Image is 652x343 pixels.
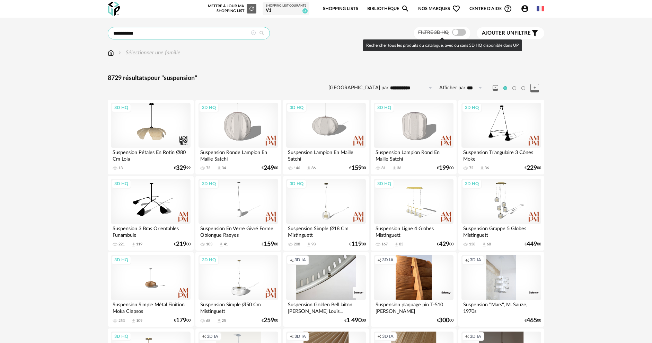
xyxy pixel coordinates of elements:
[469,166,473,171] div: 72
[439,242,449,247] span: 429
[418,1,460,17] span: Nos marques
[111,103,131,112] div: 3D HQ
[117,49,123,57] img: svg+xml;base64,PHN2ZyB3aWR0aD0iMTYiIGhlaWdodD0iMTYiIHZpZXdCb3g9IjAgMCAxNiAxNiIgZmlsbD0ibm9uZSIgeG...
[199,300,278,314] div: Suspension Simple Ø50 Cm Mistinguett
[377,257,381,263] span: Creation icon
[147,75,197,81] span: pour "suspension"
[286,300,366,314] div: Suspension Golden Bell laiton [PERSON_NAME] Louis...
[108,252,194,327] a: 3D HQ Suspension Simple Métal Finition Moka Clepsos 253 Download icon 109 €17900
[521,4,532,13] span: Account Circle icon
[346,318,362,323] span: 1 490
[351,166,362,171] span: 159
[469,4,512,13] span: Centre d'aideHelp Circle Outline icon
[351,242,362,247] span: 119
[117,49,180,57] div: Sélectionner une famille
[207,334,218,339] span: 3D IA
[108,2,120,16] img: OXP
[176,166,186,171] span: 329
[461,148,541,162] div: Suspension Triangulaire 3 Cônes Moke
[470,334,481,339] span: 3D IA
[374,103,394,112] div: 3D HQ
[108,74,544,82] div: 8729 résultats
[118,242,125,247] div: 221
[176,242,186,247] span: 219
[374,300,453,314] div: Suspension plaquage pin T-510 [PERSON_NAME]
[195,100,281,174] a: 3D HQ Suspension Ronde Lampion En Maille Satchi 73 Download icon 34 €24900
[283,252,369,327] a: Creation icon 3D IA Suspension Golden Bell laiton [PERSON_NAME] Louis... €1 49000
[437,318,453,323] div: € 00
[248,7,255,10] span: Refresh icon
[195,176,281,251] a: 3D HQ Suspension En Verre Givré Forme Oblongue Raeyes 103 Download icon 41 €15900
[266,4,306,14] a: Shopping List courante V1 16
[111,179,131,188] div: 3D HQ
[264,242,274,247] span: 159
[199,224,278,238] div: Suspension En Verre Givré Forme Oblongue Raeyes
[344,318,366,323] div: € 00
[392,166,397,171] span: Download icon
[264,318,274,323] span: 259
[262,242,278,247] div: € 00
[465,334,469,339] span: Creation icon
[527,318,537,323] span: 465
[371,176,457,251] a: 3D HQ Suspension Ligne 4 Globes Mistinguett 167 Download icon 83 €42900
[206,166,210,171] div: 73
[531,29,539,37] span: Filter icon
[374,148,453,162] div: Suspension Lampion Rond En Maille Satchi
[287,179,307,188] div: 3D HQ
[527,242,537,247] span: 449
[437,242,453,247] div: € 00
[224,242,228,247] div: 41
[458,176,544,251] a: 3D HQ Suspension Grappe 5 Globes Mistinguett 138 Download icon 68 €44900
[199,103,219,112] div: 3D HQ
[264,166,274,171] span: 249
[266,4,306,8] div: Shopping List courante
[286,224,366,238] div: Suspension Simple Ø18 Cm Mistinguett
[367,1,409,17] a: BibliothèqueMagnify icon
[206,4,256,13] div: Mettre à jour ma Shopping List
[461,300,541,314] div: Suspension ''Mars'', M. Sauze, 1970s
[131,318,136,323] span: Download icon
[439,318,449,323] span: 300
[174,166,191,171] div: € 99
[111,300,191,314] div: Suspension Simple Métal Finition Moka Clepsos
[458,252,544,327] a: Creation icon 3D IA Suspension ''Mars'', M. Sauze, 1970s €46500
[111,224,191,238] div: Suspension 3 Bras Orientables Funambule
[363,39,522,51] div: Rechercher tous les produits du catalogue, avec ou sans 3D HQ disponible dans UP
[108,49,114,57] img: svg+xml;base64,PHN2ZyB3aWR0aD0iMTYiIGhlaWdodD0iMTciIHZpZXdCb3g9IjAgMCAxNiAxNyIgZmlsbD0ibm9uZSIgeG...
[219,242,224,247] span: Download icon
[294,334,306,339] span: 3D IA
[469,242,475,247] div: 138
[382,334,394,339] span: 3D IA
[111,148,191,162] div: Suspension Pétales En Rotin Ø80 Cm Lola
[349,166,366,171] div: € 00
[290,334,294,339] span: Creation icon
[199,255,219,264] div: 3D HQ
[206,242,212,247] div: 103
[452,4,460,13] span: Heart Outline icon
[262,166,278,171] div: € 00
[136,318,142,323] div: 109
[482,30,514,36] span: Ajouter un
[462,179,482,188] div: 3D HQ
[397,166,401,171] div: 36
[349,242,366,247] div: € 00
[371,100,457,174] a: 3D HQ Suspension Lampion Rond En Maille Satchi 81 Download icon 36 €19900
[374,224,453,238] div: Suspension Ligne 4 Globes Mistinguett
[479,166,485,171] span: Download icon
[485,166,489,171] div: 36
[470,257,481,263] span: 3D IA
[174,242,191,247] div: € 00
[294,166,300,171] div: 146
[111,332,131,341] div: 3D HQ
[195,252,281,327] a: 3D HQ Suspension Simple Ø50 Cm Mistinguett 68 Download icon 25 €25900
[222,318,226,323] div: 25
[482,242,487,247] span: Download icon
[306,242,311,247] span: Download icon
[399,242,403,247] div: 83
[439,85,465,91] label: Afficher par
[294,257,306,263] span: 3D IA
[465,257,469,263] span: Creation icon
[283,176,369,251] a: 3D HQ Suspension Simple Ø18 Cm Mistinguett 208 Download icon 98 €11900
[174,318,191,323] div: € 00
[302,8,308,13] span: 16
